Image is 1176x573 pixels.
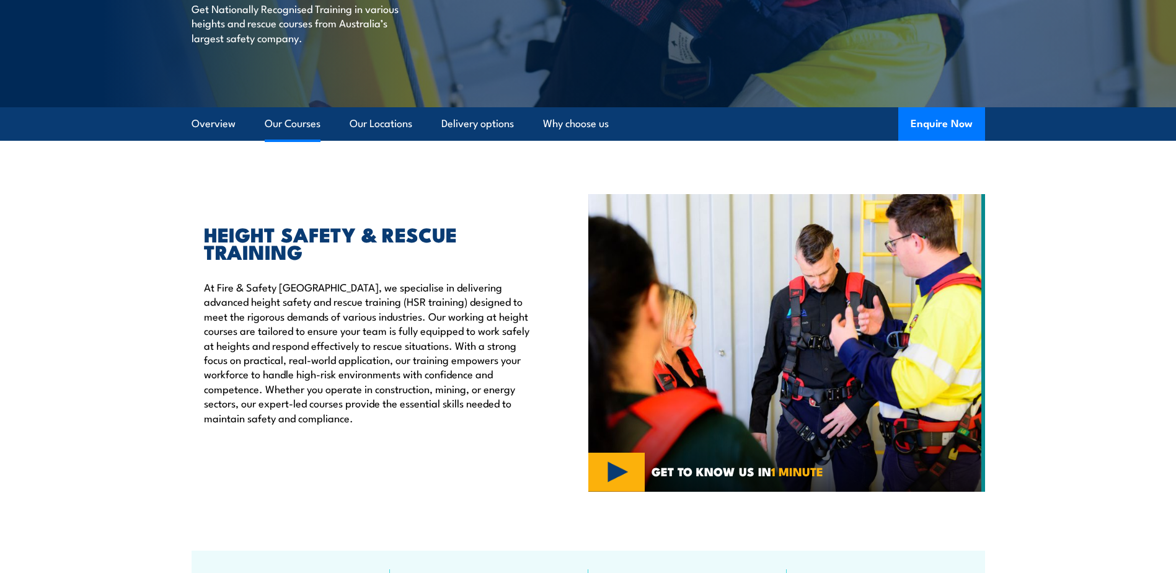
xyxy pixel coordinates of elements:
strong: 1 MINUTE [771,462,823,480]
a: Our Locations [350,107,412,140]
p: At Fire & Safety [GEOGRAPHIC_DATA], we specialise in delivering advanced height safety and rescue... [204,280,531,425]
img: Fire & Safety Australia offer working at heights courses and training [588,194,985,492]
button: Enquire Now [898,107,985,141]
h2: HEIGHT SAFETY & RESCUE TRAINING [204,225,531,260]
a: Overview [192,107,236,140]
a: Why choose us [543,107,609,140]
a: Delivery options [441,107,514,140]
p: Get Nationally Recognised Training in various heights and rescue courses from Australia’s largest... [192,1,418,45]
span: GET TO KNOW US IN [652,466,823,477]
a: Our Courses [265,107,321,140]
